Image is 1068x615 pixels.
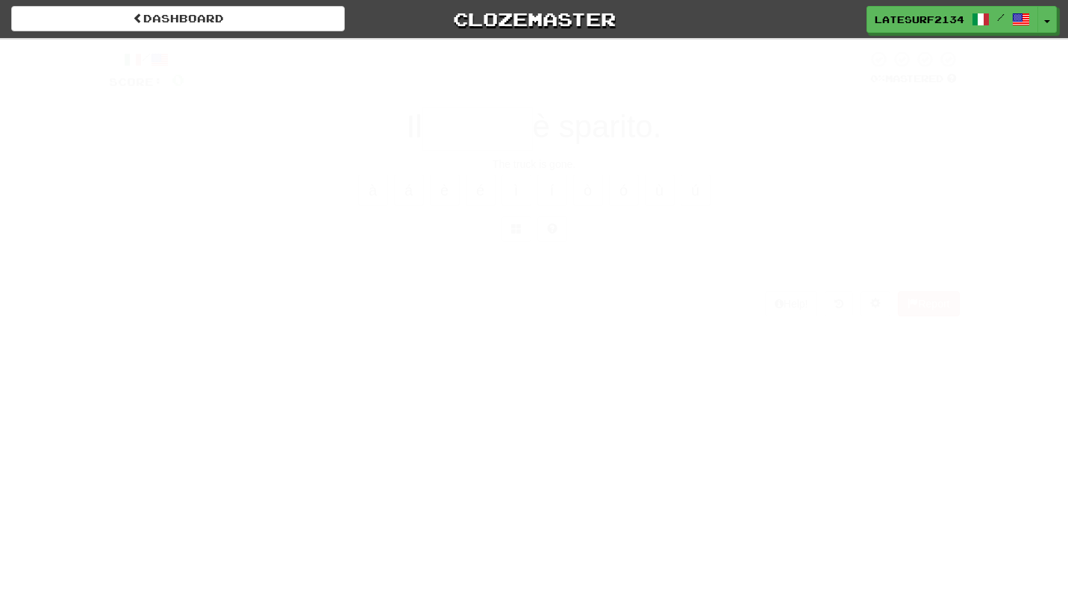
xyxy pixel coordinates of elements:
button: ì [502,175,531,206]
span: / [997,12,1005,22]
button: ù [645,175,675,206]
button: é [466,175,496,206]
span: è sparito. [533,109,662,144]
button: è [430,175,460,206]
button: Submit [488,249,581,284]
button: Single letter hint - you only get 1 per sentence and score half the points! alt+h [537,216,567,242]
button: Switch sentence to multiple choice alt+p [502,216,531,242]
button: à [358,175,388,206]
button: ó [609,175,639,206]
a: Dashboard [11,6,345,31]
button: Report [898,291,959,316]
span: 0 % [870,72,885,84]
a: Clozemaster [367,6,701,32]
button: Help! [765,291,818,316]
a: LateSurf2134 / [866,6,1038,33]
button: ú [681,175,711,206]
span: Il [407,109,422,144]
button: í [537,175,567,206]
div: / [109,50,184,69]
span: 0 [172,70,184,89]
span: Score: [109,75,163,88]
button: Round history (alt+y) [825,291,853,316]
button: ò [573,175,603,206]
span: LateSurf2134 [875,13,964,26]
button: á [394,175,424,206]
div: The truck is gone. [109,157,960,172]
div: Mastered [867,72,960,86]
